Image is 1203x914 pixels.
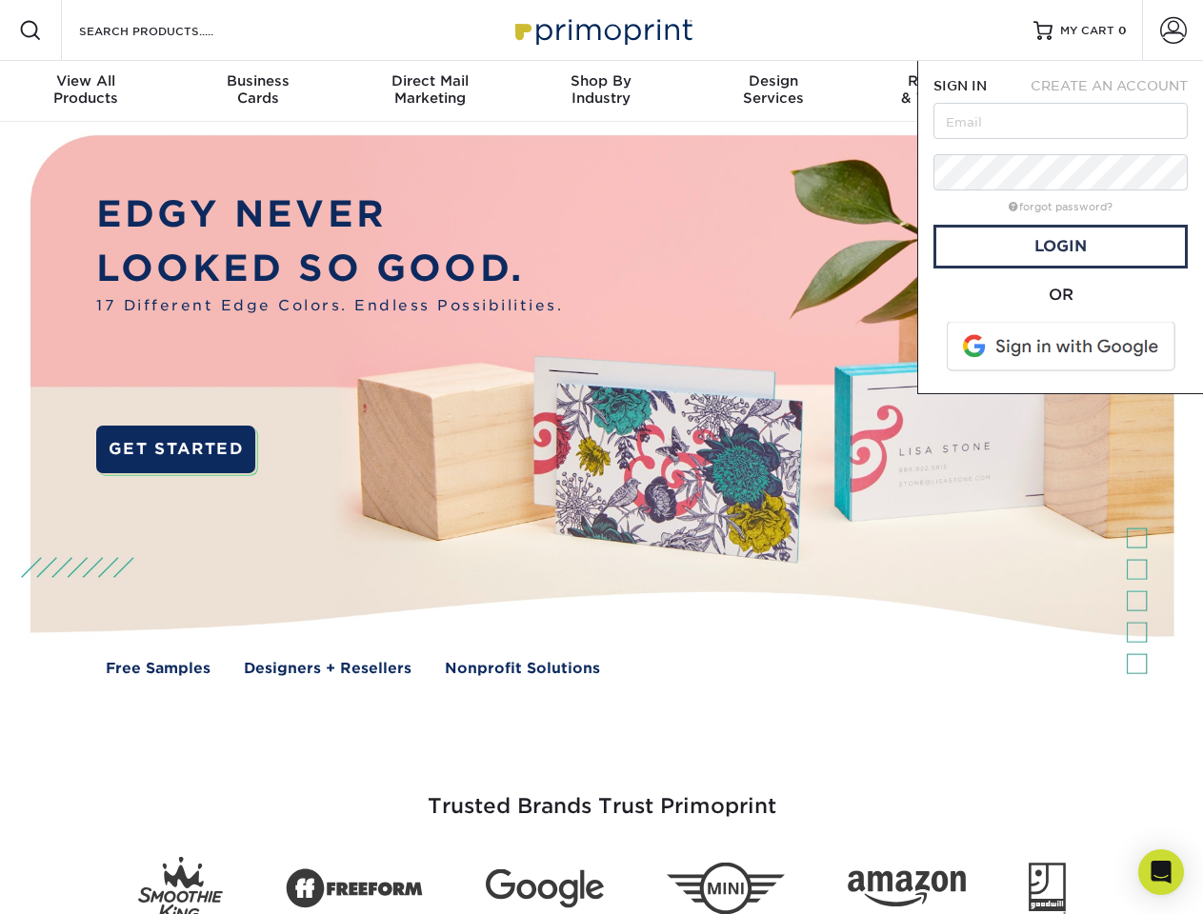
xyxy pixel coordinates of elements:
span: Business [171,72,343,89]
h3: Trusted Brands Trust Primoprint [45,748,1159,842]
div: Services [688,72,859,107]
span: MY CART [1060,23,1114,39]
input: SEARCH PRODUCTS..... [77,19,263,42]
a: Shop ByIndustry [515,61,687,122]
a: GET STARTED [96,426,255,473]
a: Resources& Templates [859,61,1031,122]
span: CREATE AN ACCOUNT [1031,78,1188,93]
span: Design [688,72,859,89]
div: OR [933,284,1188,307]
span: 17 Different Edge Colors. Endless Possibilities. [96,295,563,317]
p: EDGY NEVER [96,188,563,242]
a: Nonprofit Solutions [445,658,600,680]
a: Login [933,225,1188,268]
div: & Templates [859,72,1031,107]
img: Primoprint [507,10,697,50]
span: Resources [859,72,1031,89]
div: Industry [515,72,687,107]
a: DesignServices [688,61,859,122]
a: Designers + Resellers [244,658,411,680]
img: Google [486,869,604,908]
a: Direct MailMarketing [344,61,515,122]
a: BusinessCards [171,61,343,122]
span: SIGN IN [933,78,987,93]
p: LOOKED SO GOOD. [96,242,563,296]
span: 0 [1118,24,1127,37]
span: Direct Mail [344,72,515,89]
input: Email [933,103,1188,139]
a: forgot password? [1009,201,1113,213]
iframe: Google Customer Reviews [5,856,162,907]
img: Goodwill [1029,863,1066,914]
a: Free Samples [106,658,211,680]
div: Cards [171,72,343,107]
img: Amazon [848,871,966,907]
div: Marketing [344,72,515,107]
div: Open Intercom Messenger [1138,849,1184,895]
span: Shop By [515,72,687,89]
